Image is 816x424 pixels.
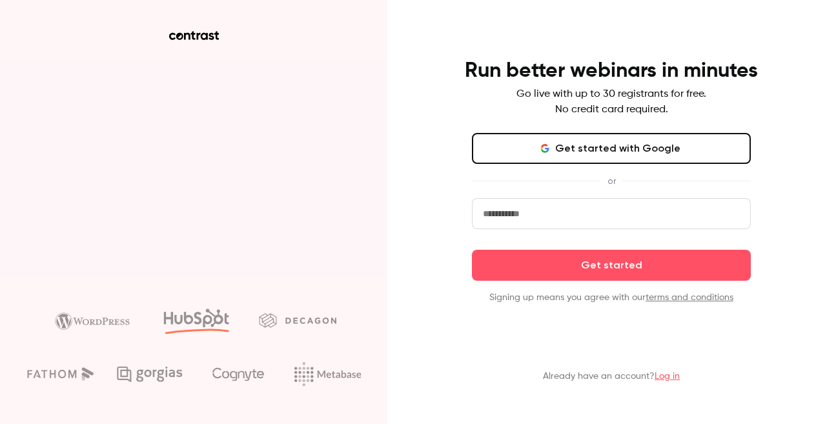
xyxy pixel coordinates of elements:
[472,291,751,304] p: Signing up means you agree with our
[472,250,751,281] button: Get started
[465,58,758,84] h4: Run better webinars in minutes
[472,133,751,164] button: Get started with Google
[646,293,733,302] a: terms and conditions
[259,313,336,327] img: decagon
[601,174,622,188] span: or
[655,372,680,381] a: Log in
[516,86,706,117] p: Go live with up to 30 registrants for free. No credit card required.
[543,370,680,383] p: Already have an account?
